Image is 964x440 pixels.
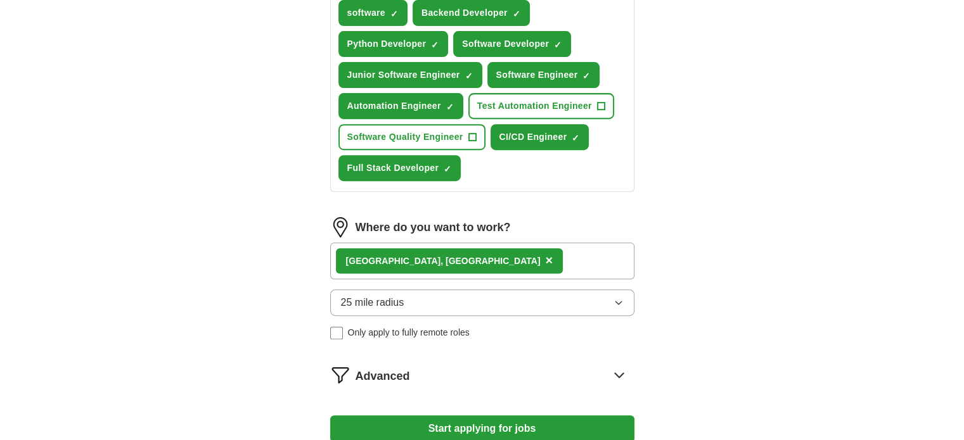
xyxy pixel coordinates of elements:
span: Junior Software Engineer [347,68,460,82]
span: Software Engineer [496,68,578,82]
span: ✓ [465,71,473,81]
button: × [545,251,553,270]
span: Software Developer [462,37,549,51]
button: Full Stack Developer✓ [338,155,461,181]
div: , [GEOGRAPHIC_DATA] [346,255,541,268]
button: 25 mile radius [330,289,634,316]
button: Software Developer✓ [453,31,571,57]
button: Software Quality Engineer [338,124,485,150]
span: Advanced [356,368,410,385]
strong: [GEOGRAPHIC_DATA] [346,256,441,266]
img: location.png [330,217,350,237]
span: Test Automation Engineer [477,99,592,113]
span: Software Quality Engineer [347,130,463,144]
label: Where do you want to work? [356,219,511,236]
span: Backend Developer [421,6,508,20]
span: Python Developer [347,37,427,51]
span: software [347,6,385,20]
button: Junior Software Engineer✓ [338,62,482,88]
button: Test Automation Engineer [468,93,614,119]
input: Only apply to fully remote roles [330,327,343,339]
span: 25 mile radius [341,295,404,310]
span: ✓ [513,9,520,19]
span: Full Stack Developer [347,161,439,175]
span: ✓ [431,40,439,50]
img: filter [330,365,350,385]
span: ✓ [390,9,398,19]
span: ✓ [554,40,562,50]
span: CI/CD Engineer [499,130,567,144]
button: Python Developer✓ [338,31,449,57]
span: ✓ [582,71,590,81]
button: Software Engineer✓ [487,62,600,88]
span: × [545,253,553,267]
span: ✓ [444,164,451,174]
span: ✓ [446,102,454,112]
span: Automation Engineer [347,99,441,113]
span: Only apply to fully remote roles [348,326,470,339]
span: ✓ [572,133,579,143]
button: Automation Engineer✓ [338,93,463,119]
button: CI/CD Engineer✓ [491,124,589,150]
